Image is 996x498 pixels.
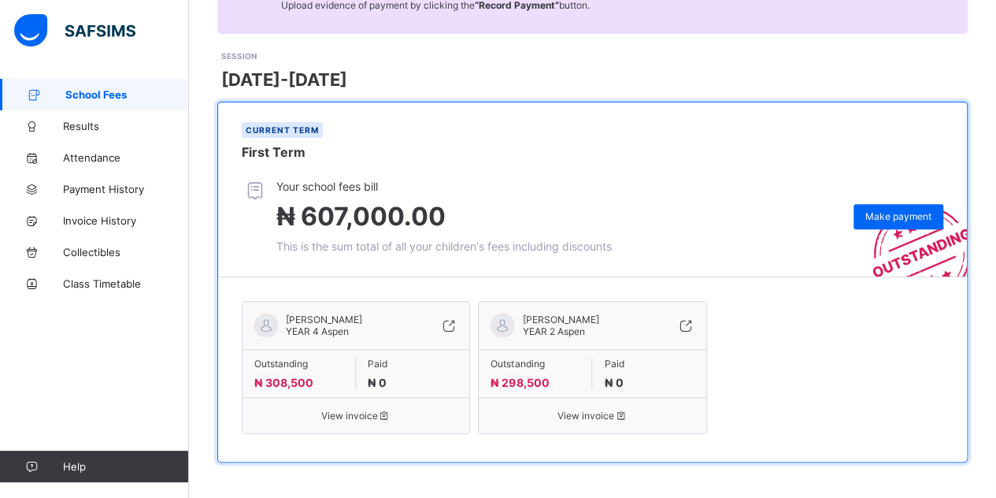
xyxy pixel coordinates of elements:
span: YEAR 4 Aspen [286,325,349,337]
span: SESSION [221,51,257,61]
span: Outstanding [254,358,343,370]
span: View invoice [491,410,694,422]
span: This is the sum total of all your children's fees including discounts [276,240,612,253]
span: Make payment [865,210,931,222]
span: Current term [246,125,319,135]
span: [DATE]-[DATE] [221,69,347,90]
span: First Term [242,144,305,160]
span: Help [63,460,188,473]
span: Collectibles [63,246,189,258]
span: Attendance [63,151,189,164]
span: Paid [604,358,694,370]
span: Your school fees bill [276,180,612,193]
span: Class Timetable [63,277,189,290]
img: safsims [14,14,135,47]
span: School Fees [65,88,189,101]
span: Paid [368,358,457,370]
span: Results [63,120,189,132]
span: ₦ 298,500 [491,376,549,389]
span: [PERSON_NAME] [522,314,598,325]
span: [PERSON_NAME] [286,314,362,325]
span: ₦ 607,000.00 [276,201,446,232]
span: ₦ 0 [368,376,387,389]
span: Payment History [63,183,189,195]
span: Outstanding [491,358,579,370]
span: ₦ 0 [604,376,623,389]
span: Invoice History [63,214,189,227]
span: ₦ 308,500 [254,376,313,389]
span: View invoice [254,410,457,422]
img: outstanding-stamp.3c148f88c3ebafa6da95868fa43343a1.svg [853,187,967,277]
span: YEAR 2 Aspen [522,325,584,337]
